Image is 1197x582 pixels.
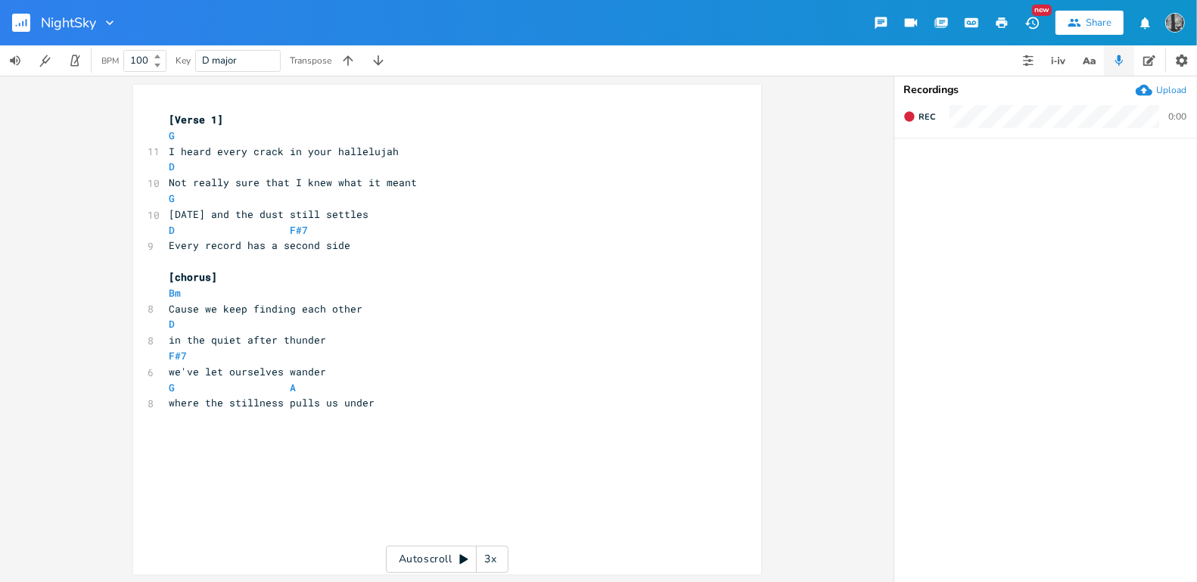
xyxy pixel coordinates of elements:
span: D [169,160,176,173]
span: we've let ourselves wander [169,365,327,378]
div: Key [176,56,191,65]
div: 0:00 [1168,112,1186,121]
span: where the stillness pulls us under [169,396,375,409]
button: Upload [1136,82,1186,98]
div: Upload [1156,84,1186,96]
div: Share [1086,16,1111,30]
div: Autoscroll [386,546,508,573]
span: G [169,381,176,394]
span: Rec [919,111,935,123]
span: Bm [169,286,182,300]
span: NightSky [41,16,96,30]
span: [Verse 1] [169,113,224,126]
span: Not really sure that I knew what it meant [169,176,418,189]
div: Recordings [903,85,1188,95]
span: A [291,381,297,394]
span: D major [202,54,237,67]
span: [DATE] and the dust still settles [169,207,369,221]
button: Share [1056,11,1124,35]
span: F#7 [169,349,188,363]
div: Transpose [290,56,331,65]
button: New [1017,9,1047,36]
span: Cause we keep finding each other [169,302,363,316]
span: in the quiet after thunder [169,333,327,347]
div: 3x [477,546,504,573]
span: D [169,223,176,237]
span: G [169,129,176,142]
div: BPM [101,57,119,65]
span: F#7 [291,223,309,237]
span: G [169,191,176,205]
span: I heard every crack in your hallelujah [169,145,400,158]
span: [chorus] [169,270,218,284]
span: Every record has a second side [169,238,351,252]
img: Jordan Bagheri [1165,13,1185,33]
div: New [1032,5,1052,16]
button: Rec [897,104,941,129]
span: D [169,317,176,331]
